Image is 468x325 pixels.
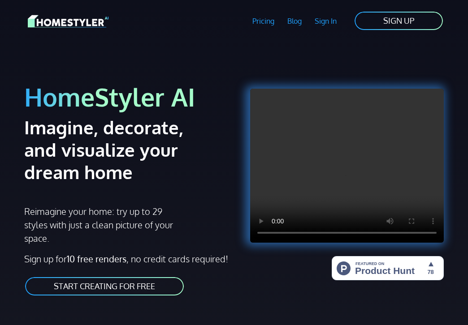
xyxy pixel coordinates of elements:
[308,11,343,31] a: Sign In
[332,256,444,280] img: HomeStyler AI - Interior Design Made Easy: One Click to Your Dream Home | Product Hunt
[354,11,444,31] a: SIGN UP
[24,205,178,245] p: Reimagine your home: try up to 29 styles with just a clean picture of your space.
[246,11,281,31] a: Pricing
[24,276,185,296] a: START CREATING FOR FREE
[281,11,308,31] a: Blog
[24,81,229,112] h1: HomeStyler AI
[24,252,229,265] p: Sign up for , no credit cards required!
[67,253,126,265] strong: 10 free renders
[28,13,108,29] img: HomeStyler AI logo
[24,116,188,183] h2: Imagine, decorate, and visualize your dream home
